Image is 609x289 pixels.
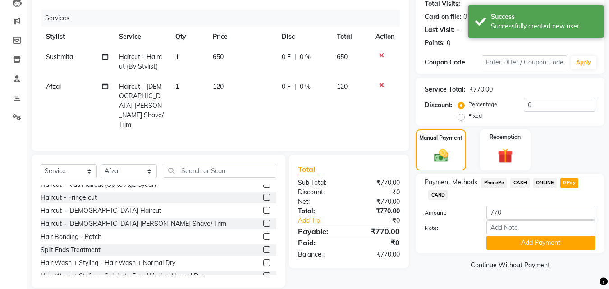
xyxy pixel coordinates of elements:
div: Haircut - [DEMOGRAPHIC_DATA] [PERSON_NAME] Shave/ Trim [41,219,226,229]
th: Disc [276,27,331,47]
div: Hair Wash + Styling - Sulphate Free Wash + Normal Dry [41,271,204,281]
div: - [457,25,459,35]
img: _cash.svg [430,147,453,164]
label: Fixed [468,112,482,120]
label: Redemption [490,133,521,141]
span: 120 [213,83,224,91]
th: Price [207,27,276,47]
span: 0 % [300,52,311,62]
div: Card on file: [425,12,462,22]
button: Apply [571,56,596,69]
div: ₹770.00 [349,178,407,188]
div: Discount: [425,101,453,110]
span: Payment Methods [425,178,477,187]
span: 650 [213,53,224,61]
input: Search or Scan [164,164,276,178]
span: CARD [428,190,448,200]
th: Stylist [41,27,114,47]
div: Last Visit: [425,25,455,35]
span: CASH [510,178,530,188]
th: Total [331,27,370,47]
span: 1 [175,53,179,61]
label: Amount: [418,209,479,217]
div: Discount: [291,188,349,197]
span: 0 F [282,52,291,62]
span: PhonePe [481,178,507,188]
img: _gift.svg [493,147,517,165]
div: Points: [425,38,445,48]
div: 0 [463,12,467,22]
th: Service [114,27,170,47]
div: Haircut - [DEMOGRAPHIC_DATA] Haircut [41,206,161,216]
div: Payable: [291,226,349,237]
span: | [294,52,296,62]
div: Paid: [291,237,349,248]
a: Continue Without Payment [417,261,603,270]
span: GPay [560,178,579,188]
div: ₹770.00 [349,197,407,206]
span: 120 [337,83,348,91]
div: Haircut - Kids Haircut (Up to Age 5year) [41,180,156,189]
div: 0 [447,38,450,48]
div: Split Ends Treatment [41,245,101,255]
span: 0 F [282,82,291,92]
div: Successfully created new user. [491,22,597,31]
div: ₹0 [349,188,407,197]
input: Enter Offer / Coupon Code [482,55,567,69]
input: Add Note [486,220,595,234]
span: Haircut - Haircut (By Stylist) [119,53,162,70]
span: ONLINE [533,178,557,188]
div: Balance : [291,250,349,259]
input: Amount [486,206,595,220]
div: ₹770.00 [349,250,407,259]
div: Services [41,10,407,27]
span: Haircut - [DEMOGRAPHIC_DATA] [PERSON_NAME] Shave/ Trim [119,83,164,128]
div: Total: [291,206,349,216]
th: Qty [170,27,207,47]
button: Add Payment [486,236,595,250]
div: ₹770.00 [349,206,407,216]
label: Manual Payment [419,134,462,142]
span: 1 [175,83,179,91]
a: Add Tip [291,216,358,225]
div: ₹0 [359,216,407,225]
div: Net: [291,197,349,206]
div: Hair Bonding - Patch [41,232,101,242]
span: 650 [337,53,348,61]
div: ₹770.00 [469,85,493,94]
div: Service Total: [425,85,466,94]
span: Sushmita [46,53,73,61]
span: 0 % [300,82,311,92]
label: Note: [418,224,479,232]
span: Afzal [46,83,61,91]
div: Coupon Code [425,58,481,67]
th: Action [370,27,400,47]
div: Sub Total: [291,178,349,188]
div: Haircut - Fringe cut [41,193,97,202]
label: Percentage [468,100,497,108]
div: ₹770.00 [349,226,407,237]
span: | [294,82,296,92]
span: Total [298,165,319,174]
div: Hair Wash + Styling - Hair Wash + Normal Dry [41,258,175,268]
div: Success [491,12,597,22]
div: ₹0 [349,237,407,248]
